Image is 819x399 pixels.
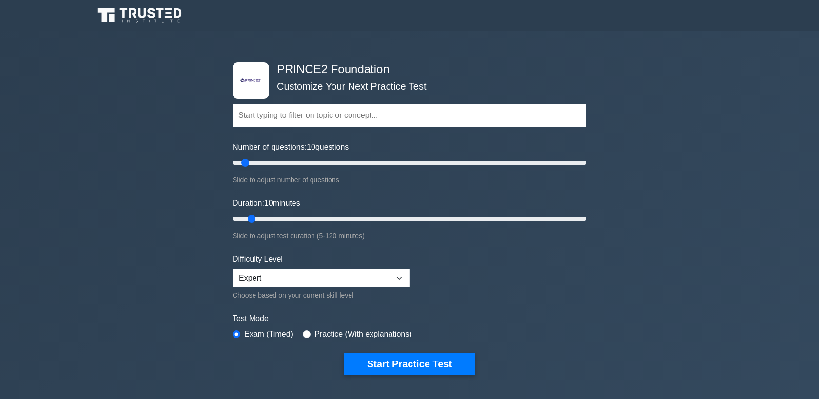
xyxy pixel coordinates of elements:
[233,289,409,301] div: Choose based on your current skill level
[264,199,273,207] span: 10
[233,230,586,242] div: Slide to adjust test duration (5-120 minutes)
[244,328,293,340] label: Exam (Timed)
[233,253,283,265] label: Difficulty Level
[233,313,586,324] label: Test Mode
[233,104,586,127] input: Start typing to filter on topic or concept...
[344,353,475,375] button: Start Practice Test
[233,174,586,186] div: Slide to adjust number of questions
[314,328,411,340] label: Practice (With explanations)
[307,143,315,151] span: 10
[233,141,349,153] label: Number of questions: questions
[233,197,300,209] label: Duration: minutes
[273,62,539,76] h4: PRINCE2 Foundation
